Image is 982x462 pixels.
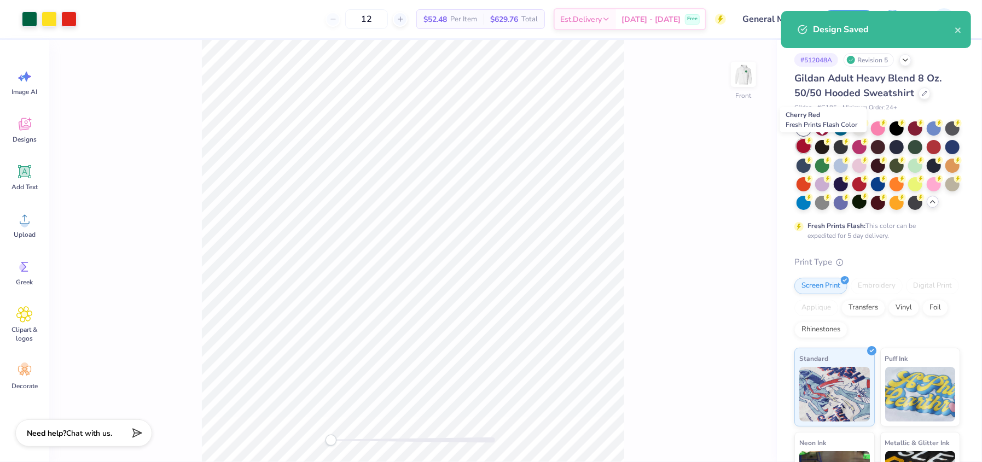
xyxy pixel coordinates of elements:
span: Clipart & logos [7,325,43,343]
div: Design Saved [813,23,955,36]
a: SE [916,8,960,30]
span: Metallic & Glitter Ink [885,437,950,448]
span: Standard [799,353,828,364]
div: Front [736,91,752,101]
span: Free [687,15,698,23]
div: Rhinestones [794,321,847,338]
div: Embroidery [851,278,903,294]
div: Digital Print [906,278,959,294]
div: Transfers [841,300,885,316]
img: Puff Ink [885,367,956,422]
span: $52.48 [423,14,447,25]
span: Image AI [12,87,38,96]
strong: Need help? [27,428,66,438]
span: Total [521,14,538,25]
span: [DATE] - [DATE] [621,14,681,25]
button: close [955,23,962,36]
div: Cherry Red [780,107,867,132]
span: $629.76 [490,14,518,25]
span: Greek [16,278,33,286]
span: Add Text [11,183,38,191]
div: Accessibility label [326,435,336,446]
span: Decorate [11,382,38,390]
div: Revision 5 [844,53,894,67]
div: Print Type [794,256,960,268]
span: Chat with us. [66,428,112,438]
span: Upload [14,230,36,239]
input: Untitled Design [734,8,815,30]
input: – – [345,9,388,29]
span: Per Item [450,14,477,25]
span: Fresh Prints Flash Color [786,120,858,129]
div: Vinyl [888,300,919,316]
img: Standard [799,367,870,422]
div: Applique [794,300,838,316]
img: Front [733,63,754,85]
span: Designs [13,135,37,144]
span: Neon Ink [799,437,826,448]
strong: Fresh Prints Flash: [807,221,865,230]
span: Est. Delivery [560,14,602,25]
img: Shirley Evaleen B [933,8,955,30]
span: Puff Ink [885,353,908,364]
div: # 512048A [794,53,838,67]
div: This color can be expedited for 5 day delivery. [807,221,942,241]
span: Gildan Adult Heavy Blend 8 Oz. 50/50 Hooded Sweatshirt [794,72,942,100]
div: Foil [922,300,948,316]
div: Screen Print [794,278,847,294]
